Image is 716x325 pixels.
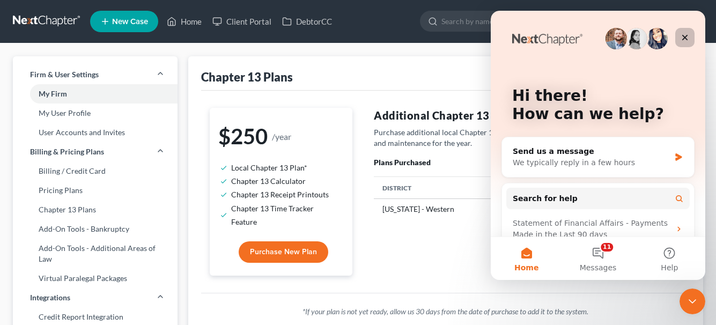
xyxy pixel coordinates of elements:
[13,181,178,200] a: Pricing Plans
[239,241,328,263] button: Purchase New Plan
[491,11,705,280] iframe: Intercom live chat
[13,65,178,84] a: Firm & User Settings
[374,199,511,219] td: [US_STATE] - Western
[13,219,178,239] a: Add-On Tools - Bankruptcy
[13,269,178,288] a: Virtual Paralegal Packages
[201,69,293,85] div: Chapter 13 Plans
[13,84,178,104] a: My Firm
[441,11,540,31] input: Search by name...
[13,142,178,161] a: Billing & Pricing Plans
[272,132,291,141] small: /year
[207,12,277,31] a: Client Portal
[13,200,178,219] a: Chapter 13 Plans
[30,69,99,80] span: Firm & User Settings
[374,177,511,199] th: District
[13,239,178,269] a: Add-On Tools - Additional Areas of Law
[680,289,705,314] iframe: Intercom live chat
[112,18,148,26] span: New Case
[210,306,682,317] p: *If your plan is not yet ready, allow us 30 days from the date of purchase to add it to the system.
[161,12,207,31] a: Home
[374,127,681,149] p: Purchase additional local Chapter 13 Plans* and get unlimited access, automatic updates and maint...
[374,108,681,123] h4: Additional Chapter 13 Plans
[250,247,317,256] span: Purchase New Plan
[231,161,340,174] li: Local Chapter 13 Plan*
[13,123,178,142] a: User Accounts and Invites
[13,288,178,307] a: Integrations
[13,104,178,123] a: My User Profile
[231,202,340,228] li: Chapter 13 Time Tracker Feature
[218,125,344,148] h1: $250
[374,157,681,168] p: Plans Purchased
[30,146,104,157] span: Billing & Pricing Plans
[30,292,70,303] span: Integrations
[231,174,340,188] li: Chapter 13 Calculator
[231,188,340,201] li: Chapter 13 Receipt Printouts
[277,12,337,31] a: DebtorCC
[13,161,178,181] a: Billing / Credit Card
